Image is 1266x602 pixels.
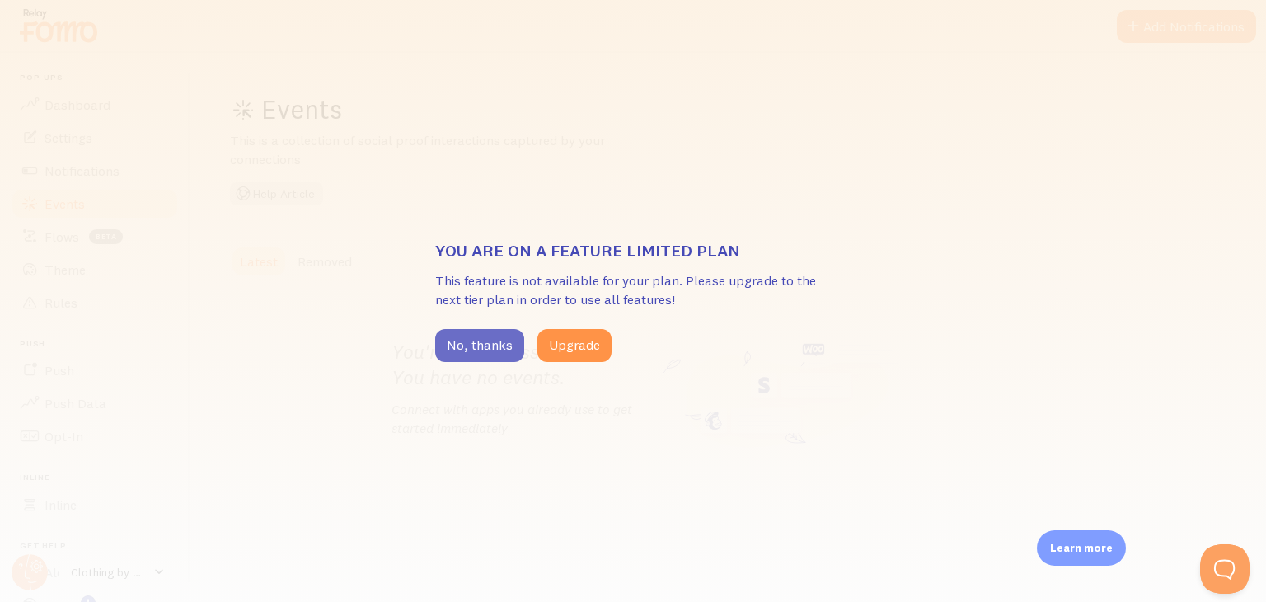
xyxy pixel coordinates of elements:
[435,329,524,362] button: No, thanks
[1050,540,1113,556] p: Learn more
[435,240,831,261] h3: You are on a feature limited plan
[1200,544,1250,594] iframe: Help Scout Beacon - Open
[537,329,612,362] button: Upgrade
[435,271,831,309] p: This feature is not available for your plan. Please upgrade to the next tier plan in order to use...
[1037,530,1126,566] div: Learn more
